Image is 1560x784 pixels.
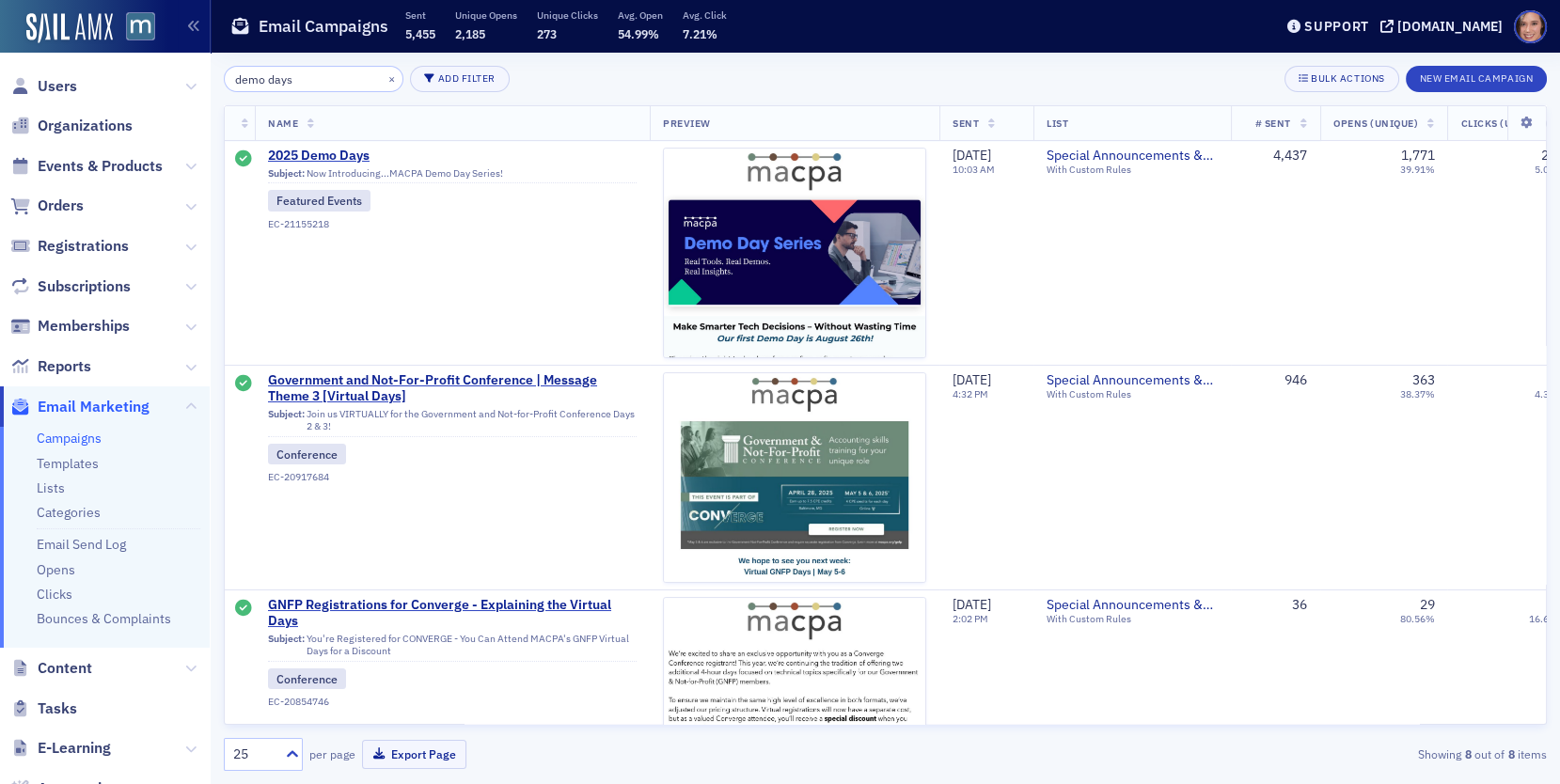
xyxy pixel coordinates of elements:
p: Unique Clicks [537,8,598,22]
h1: Email Campaigns [259,15,388,38]
div: 946 [1244,372,1307,389]
div: 1,771 [1400,148,1434,165]
a: Opens [37,561,75,578]
div: 38.37% [1399,388,1434,400]
button: New Email Campaign [1406,66,1547,92]
label: per page [309,745,355,762]
div: Showing out of items [1119,745,1547,762]
span: # Sent [1255,117,1291,130]
span: 5,455 [405,26,435,41]
p: Unique Opens [455,8,517,22]
span: Subject: [268,167,305,180]
a: GNFP Registrations for Converge - Explaining the Virtual Days [268,597,637,630]
div: 39.91% [1399,164,1434,176]
div: You're Registered for CONVERGE - You Can Attend MACPA's GNFP Virtual Days for a Discount [268,633,637,662]
span: List [1047,117,1068,130]
span: Opens (Unique) [1333,117,1418,130]
span: 2,185 [455,26,485,41]
span: Preview [663,117,711,130]
a: Registrations [10,236,129,257]
span: [DATE] [953,371,991,388]
span: Email Marketing [38,397,150,417]
span: Profile [1514,10,1547,43]
a: Special Announcements & Special Event Invitations [1047,148,1218,165]
div: Sent [235,375,252,394]
a: Users [10,76,77,97]
button: Add Filter [410,66,510,92]
p: Avg. Open [618,8,663,22]
a: Email Marketing [10,397,150,417]
div: 4,437 [1244,148,1307,165]
a: Reports [10,356,91,377]
a: Lists [37,479,65,496]
button: Bulk Actions [1284,66,1398,92]
div: With Custom Rules [1047,164,1218,176]
div: With Custom Rules [1047,388,1218,400]
span: Reports [38,356,91,377]
span: 7.21% [683,26,717,41]
a: Content [10,658,92,679]
div: 36 [1244,597,1307,614]
div: Now Introducing...MACPA Demo Day Series! [268,167,637,184]
a: Bounces & Complaints [37,610,171,627]
div: Conference [268,444,346,464]
div: Join us VIRTUALLY for the Government and Not-for-Profit Conference Days 2 & 3! [268,408,637,437]
div: [DOMAIN_NAME] [1397,18,1503,35]
button: [DOMAIN_NAME] [1380,20,1509,33]
div: Sent [235,150,252,169]
a: New Email Campaign [1406,69,1547,86]
div: Sent [235,600,252,619]
p: Avg. Click [683,8,727,22]
a: Government and Not-For-Profit Conference | Message Theme 3 [Virtual Days] [268,372,637,405]
a: Organizations [10,116,133,136]
button: × [384,70,401,86]
a: View Homepage [113,12,155,44]
a: Memberships [10,316,130,337]
span: Content [38,658,92,679]
a: Special Announcements & Special Event Invitations [1047,597,1218,614]
a: Templates [37,455,99,472]
span: [DATE] [953,596,991,613]
a: Categories [37,504,101,521]
div: 80.56% [1399,613,1434,625]
a: Campaigns [37,430,102,447]
span: E-Learning [38,738,111,759]
span: Events & Products [38,156,163,177]
a: Special Announcements & Special Event Invitations [1047,372,1218,389]
time: 4:32 PM [953,387,988,400]
div: Bulk Actions [1311,73,1384,84]
a: Tasks [10,698,77,719]
input: Search… [224,66,403,92]
div: EC-20917684 [268,471,637,483]
strong: 8 [1461,745,1474,762]
a: Subscriptions [10,276,131,297]
div: 25 [233,745,275,764]
a: E-Learning [10,738,111,759]
span: Sent [953,117,979,130]
a: Events & Products [10,156,163,177]
span: Subject: [268,633,305,657]
span: Tasks [38,698,77,719]
span: 54.99% [618,26,659,41]
span: Subscriptions [38,276,131,297]
div: Conference [268,668,346,689]
a: 2025 Demo Days [268,148,637,165]
img: SailAMX [126,12,155,41]
strong: 8 [1505,745,1518,762]
span: Name [268,117,298,130]
span: [DATE] [953,147,991,164]
a: Clicks [37,586,72,603]
span: Orders [38,196,84,216]
div: Featured Events [268,190,370,211]
span: Registrations [38,236,129,257]
div: 363 [1411,372,1434,389]
span: Organizations [38,116,133,136]
a: SailAMX [26,13,113,43]
span: Subject: [268,408,305,432]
